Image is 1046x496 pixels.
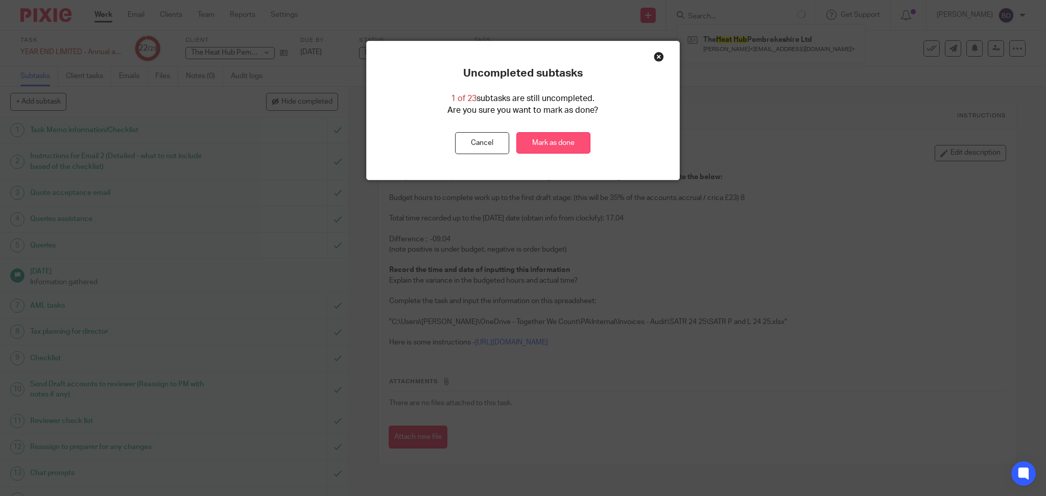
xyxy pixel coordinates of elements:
[463,67,583,80] p: Uncompleted subtasks
[455,132,509,154] button: Cancel
[654,52,664,62] div: Close this dialog window
[451,93,595,105] p: subtasks are still uncompleted.
[451,94,477,103] span: 1 of 23
[447,105,598,116] p: Are you sure you want to mark as done?
[516,132,590,154] a: Mark as done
